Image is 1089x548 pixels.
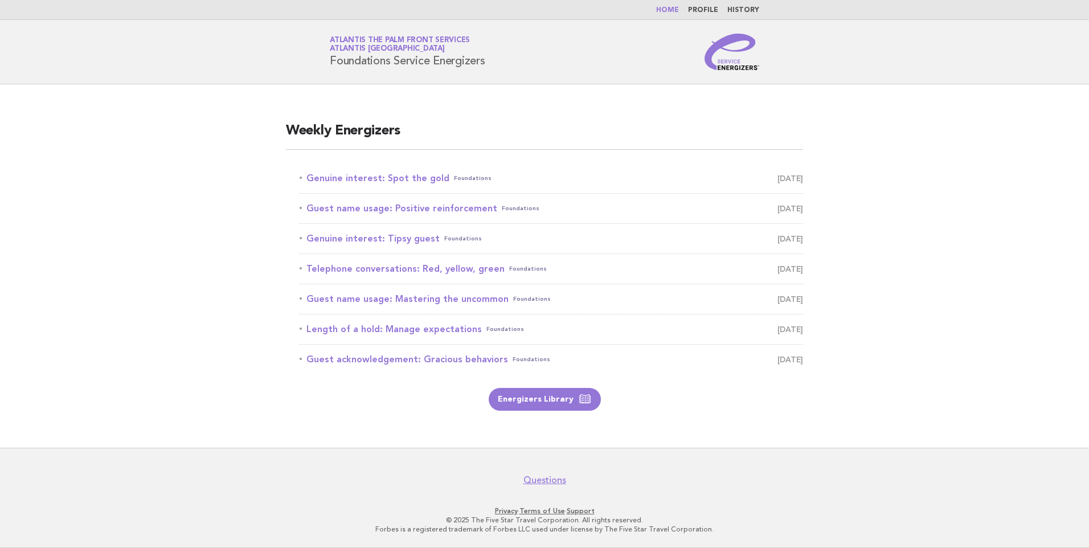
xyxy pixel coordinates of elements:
[454,170,492,186] span: Foundations
[513,351,550,367] span: Foundations
[300,201,803,216] a: Guest name usage: Positive reinforcementFoundations [DATE]
[777,261,803,277] span: [DATE]
[777,170,803,186] span: [DATE]
[300,231,803,247] a: Genuine interest: Tipsy guestFoundations [DATE]
[286,122,803,150] h2: Weekly Energizers
[727,7,759,14] a: History
[300,321,803,337] a: Length of a hold: Manage expectationsFoundations [DATE]
[519,507,565,515] a: Terms of Use
[444,231,482,247] span: Foundations
[705,34,759,70] img: Service Energizers
[300,261,803,277] a: Telephone conversations: Red, yellow, greenFoundations [DATE]
[486,321,524,337] span: Foundations
[196,525,893,534] p: Forbes is a registered trademark of Forbes LLC used under license by The Five Star Travel Corpora...
[502,201,539,216] span: Foundations
[777,201,803,216] span: [DATE]
[495,507,518,515] a: Privacy
[523,475,566,486] a: Questions
[567,507,595,515] a: Support
[777,321,803,337] span: [DATE]
[196,516,893,525] p: © 2025 The Five Star Travel Corporation. All rights reserved.
[688,7,718,14] a: Profile
[330,37,485,67] h1: Foundations Service Energizers
[509,261,547,277] span: Foundations
[300,170,803,186] a: Genuine interest: Spot the goldFoundations [DATE]
[489,388,601,411] a: Energizers Library
[513,291,551,307] span: Foundations
[656,7,679,14] a: Home
[196,506,893,516] p: · ·
[330,36,470,52] a: Atlantis The Palm Front ServicesAtlantis [GEOGRAPHIC_DATA]
[777,291,803,307] span: [DATE]
[777,231,803,247] span: [DATE]
[300,291,803,307] a: Guest name usage: Mastering the uncommonFoundations [DATE]
[777,351,803,367] span: [DATE]
[300,351,803,367] a: Guest acknowledgement: Gracious behaviorsFoundations [DATE]
[330,46,445,53] span: Atlantis [GEOGRAPHIC_DATA]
